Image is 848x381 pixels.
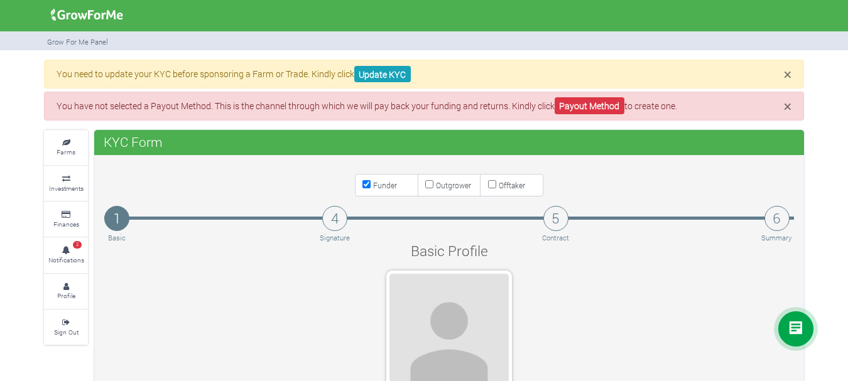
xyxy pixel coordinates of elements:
[104,206,129,244] a: 1 Basic
[57,99,791,112] p: You have not selected a Payout Method. This is the channel through which we will pay back your fu...
[53,220,79,228] small: Finances
[106,233,128,244] p: Basic
[436,180,471,190] small: Outgrower
[44,131,88,165] a: Farms
[44,274,88,309] a: Profile
[44,238,88,272] a: 2 Notifications
[761,233,792,244] p: Summary
[488,180,496,188] input: Offtaker
[104,206,129,231] h4: 1
[425,180,433,188] input: Outgrower
[101,129,166,154] span: KYC Form
[44,202,88,237] a: Finances
[555,97,624,114] a: Payout Method
[499,180,525,190] small: Offtaker
[354,66,411,83] a: Update KYC
[57,291,75,300] small: Profile
[73,241,82,249] span: 2
[48,255,84,264] small: Notifications
[764,206,790,231] h4: 6
[784,99,791,114] button: Close
[44,310,88,345] a: Sign Out
[542,233,569,244] p: Contract
[784,67,791,82] button: Close
[322,206,347,231] h4: 4
[362,180,371,188] input: Funder
[46,3,128,28] img: growforme image
[54,328,79,336] small: Sign Out
[49,184,84,193] small: Investments
[784,97,791,115] span: ×
[784,65,791,83] span: ×
[263,242,636,259] h4: Basic Profile
[57,67,791,80] p: You need to update your KYC before sponsoring a Farm or Trade. Kindly click
[320,233,350,244] p: Signature
[44,166,88,201] a: Investments
[373,180,397,190] small: Funder
[47,37,108,46] small: Grow For Me Panel
[543,206,568,231] h4: 5
[57,148,75,156] small: Farms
